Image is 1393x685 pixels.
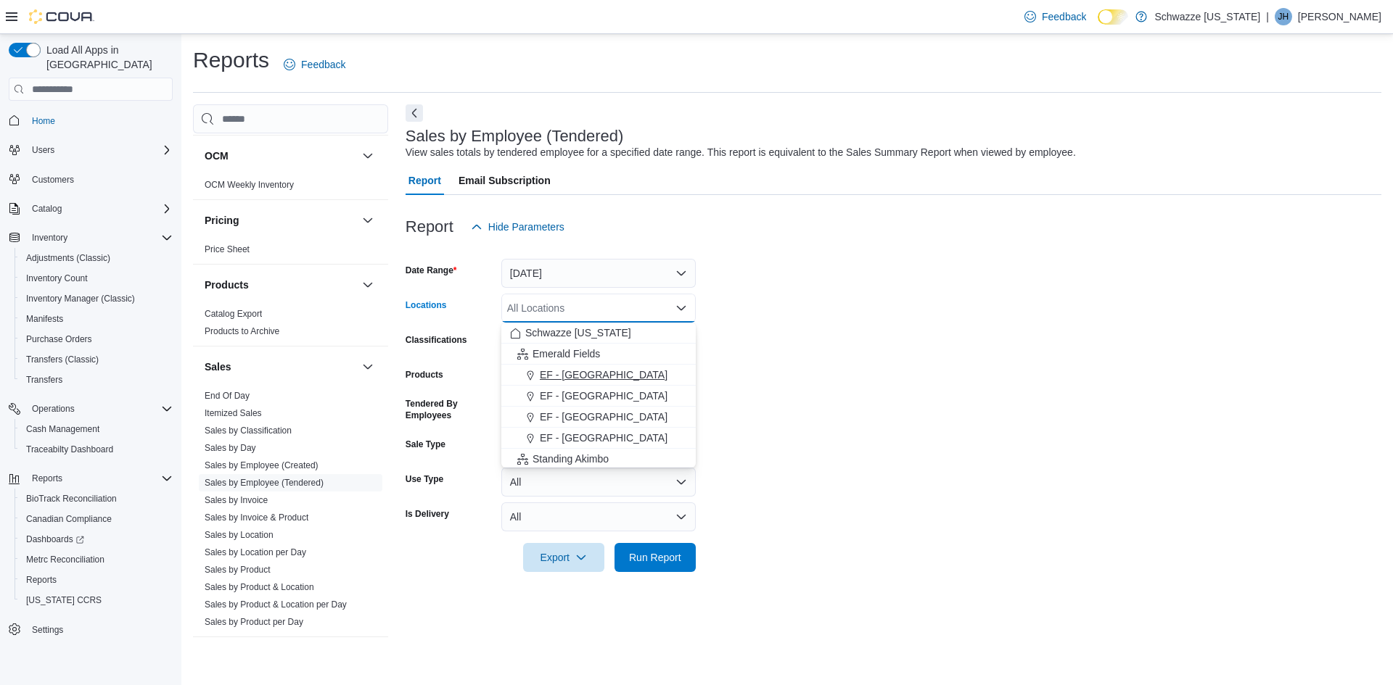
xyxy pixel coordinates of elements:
div: Sales [193,387,388,636]
button: Reports [26,470,68,487]
label: Tendered By Employees [406,398,496,421]
span: Sales by Location per Day [205,547,306,558]
a: End Of Day [205,391,250,401]
a: Feedback [1019,2,1092,31]
button: Close list of options [675,302,687,314]
div: Products [193,305,388,346]
span: Settings [26,620,173,639]
h3: Report [406,218,453,236]
span: Sales by Day [205,442,256,454]
input: Dark Mode [1098,9,1128,25]
a: Inventory Count [20,270,94,287]
span: EF - [GEOGRAPHIC_DATA] [540,431,667,445]
span: Dashboards [26,534,84,545]
button: EF - [GEOGRAPHIC_DATA] [501,365,696,386]
span: EF - [GEOGRAPHIC_DATA] [540,389,667,403]
span: Reports [26,574,57,586]
button: EF - [GEOGRAPHIC_DATA] [501,386,696,407]
span: Export [532,543,596,572]
a: Reports [20,571,62,589]
nav: Complex example [9,104,173,678]
span: Catalog Export [205,308,262,320]
button: Sales [359,358,377,375]
a: Feedback [278,50,351,79]
div: OCM [193,176,388,199]
a: Inventory Manager (Classic) [20,290,141,307]
button: Standing Akimbo [501,449,696,470]
h3: Pricing [205,213,239,228]
a: Itemized Sales [205,408,262,418]
a: Sales by Location [205,530,274,540]
button: Home [3,109,178,130]
button: Adjustments (Classic) [15,248,178,268]
span: Hide Parameters [488,220,564,234]
span: End Of Day [205,390,250,402]
a: Dashboards [20,531,90,548]
div: Pricing [193,241,388,264]
button: All [501,502,696,531]
a: Sales by Product & Location [205,582,314,592]
button: Catalog [26,200,67,217]
button: Emerald Fields [501,344,696,365]
button: Run Report [615,543,696,572]
span: Catalog [32,203,62,215]
span: Canadian Compliance [26,513,112,525]
label: Date Range [406,265,457,276]
span: Sales by Classification [205,425,292,436]
a: Sales by Employee (Tendered) [205,478,324,488]
span: Schwazze [US_STATE] [525,325,631,340]
span: Transfers (Classic) [26,354,99,365]
span: [US_STATE] CCRS [26,594,102,606]
span: Operations [26,400,173,418]
button: Transfers (Classic) [15,349,178,370]
span: Standing Akimbo [533,452,609,466]
a: Products to Archive [205,326,279,336]
span: Customers [32,174,74,186]
span: Reports [26,470,173,487]
h3: Sales [205,360,231,374]
button: Inventory Manager (Classic) [15,288,178,309]
button: OCM [205,149,356,163]
span: Sales by Product [205,564,271,576]
button: Next [406,104,423,122]
span: Traceabilty Dashboard [20,441,173,458]
button: [US_STATE] CCRS [15,590,178,610]
span: Washington CCRS [20,591,173,609]
span: Manifests [26,313,63,325]
span: Operations [32,403,75,415]
span: JH [1278,8,1289,25]
a: Traceabilty Dashboard [20,441,119,458]
a: Sales by Invoice [205,495,268,505]
a: Manifests [20,310,69,328]
span: BioTrack Reconciliation [26,493,117,505]
span: Report [408,166,441,195]
a: Sales by Product [205,565,271,575]
button: Inventory [3,228,178,248]
label: Is Delivery [406,508,449,520]
div: View sales totals by tendered employee for a specified date range. This report is equivalent to t... [406,145,1076,160]
span: Sales by Employee (Tendered) [205,477,324,489]
label: Locations [406,299,447,311]
button: Users [3,140,178,160]
button: Users [26,141,60,159]
p: | [1266,8,1269,25]
p: [PERSON_NAME] [1298,8,1381,25]
button: Manifests [15,309,178,329]
a: OCM Weekly Inventory [205,180,294,190]
span: Settings [32,624,63,636]
h3: Sales by Employee (Tendered) [406,128,624,145]
span: Catalog [26,200,173,217]
button: EF - [GEOGRAPHIC_DATA] [501,428,696,449]
span: Purchase Orders [26,333,92,345]
button: Metrc Reconciliation [15,549,178,570]
button: Products [205,278,356,292]
div: Joel Harvey [1275,8,1292,25]
button: Export [523,543,604,572]
button: Pricing [205,213,356,228]
a: Sales by Classification [205,425,292,436]
a: Canadian Compliance [20,510,118,528]
span: BioTrack Reconciliation [20,490,173,507]
span: Adjustments (Classic) [26,252,110,264]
